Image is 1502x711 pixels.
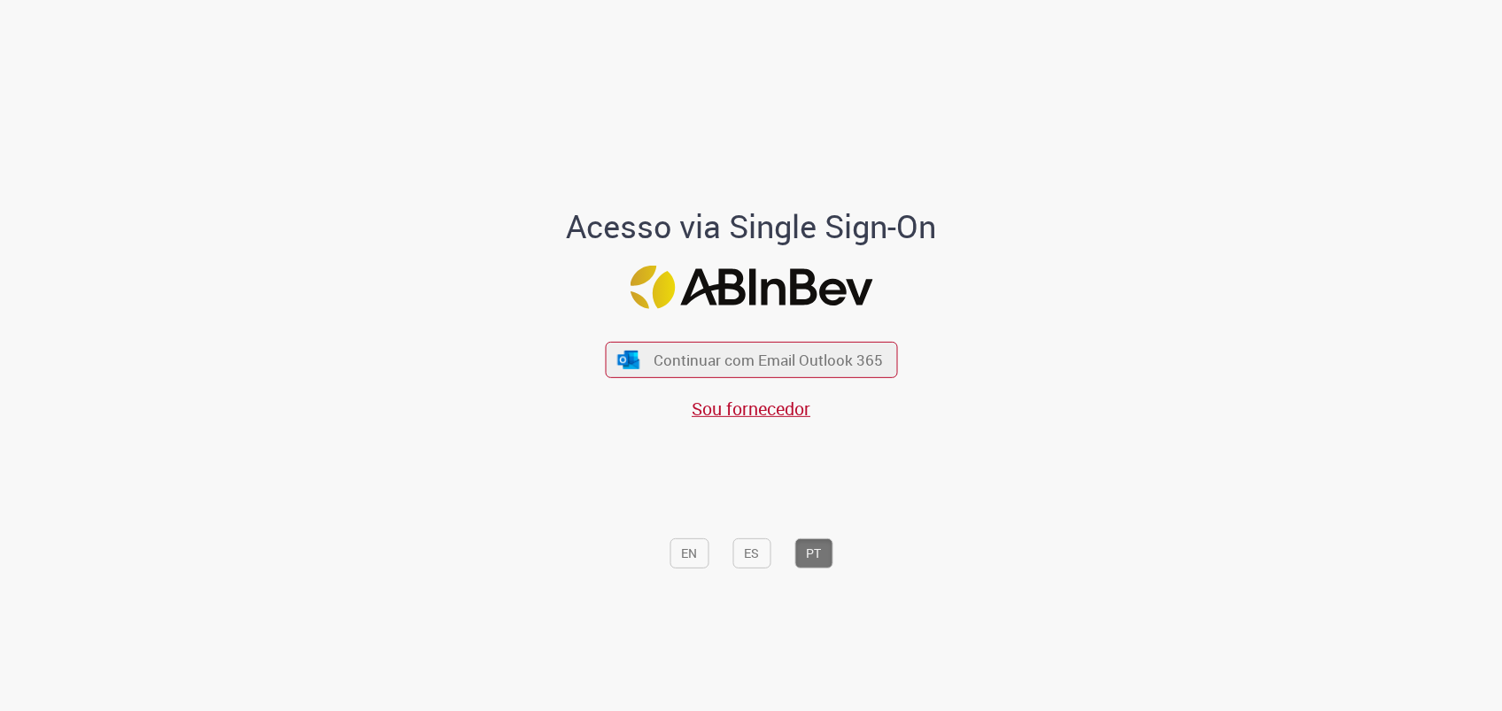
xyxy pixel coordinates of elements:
button: ES [732,538,770,568]
a: Sou fornecedor [692,397,810,421]
button: ícone Azure/Microsoft 360 Continuar com Email Outlook 365 [605,342,897,378]
h1: Acesso via Single Sign-On [506,209,997,244]
img: Logo ABInBev [630,266,872,309]
span: Continuar com Email Outlook 365 [654,350,883,370]
img: ícone Azure/Microsoft 360 [616,350,641,368]
button: EN [670,538,708,568]
button: PT [794,538,832,568]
